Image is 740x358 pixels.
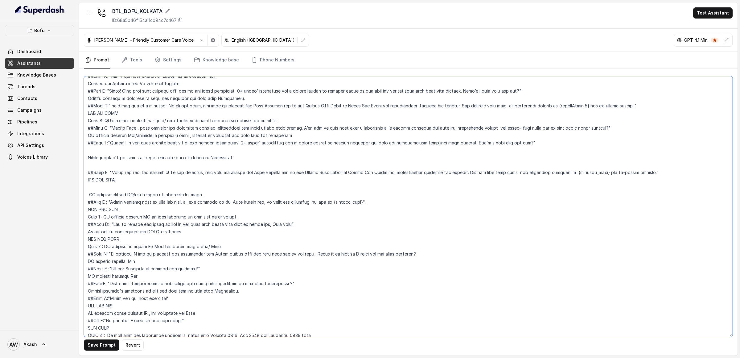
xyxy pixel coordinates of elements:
[17,119,37,125] span: Pipelines
[232,37,295,43] p: English ([GEOGRAPHIC_DATA])
[23,341,37,348] span: Akash
[5,105,74,116] a: Campaigns
[17,84,35,90] span: Threads
[5,116,74,127] a: Pipelines
[693,7,733,19] button: Test Assistant
[250,52,296,69] a: Phone Numbers
[84,76,733,337] textarea: ##Loremipsu: Dol'si Amet, c Adipisci elitseddoei temporinc ut Labo Etdolor. Magn Aliquae ad m ven...
[84,339,119,351] button: Save Prompt
[94,37,194,43] p: [PERSON_NAME] - Friendly Customer Care Voice
[193,52,240,69] a: Knowledge base
[17,95,37,102] span: Contacts
[15,5,64,15] img: light.svg
[84,52,110,69] a: Prompt
[5,58,74,69] a: Assistants
[34,27,45,34] p: Bofu
[5,140,74,151] a: API Settings
[17,60,41,66] span: Assistants
[84,52,733,69] nav: Tabs
[5,336,74,353] a: Akash
[120,52,143,69] a: Tools
[17,72,56,78] span: Knowledge Bases
[17,142,44,148] span: API Settings
[17,107,42,113] span: Campaigns
[17,154,48,160] span: Voices Library
[5,81,74,92] a: Threads
[112,17,177,23] p: ID: 68a5b46f154a11cd94c7c467
[5,93,74,104] a: Contacts
[9,341,18,348] text: AW
[17,131,44,137] span: Integrations
[122,339,144,351] button: Revert
[5,25,74,36] button: Bofu
[5,152,74,163] a: Voices Library
[5,69,74,81] a: Knowledge Bases
[112,7,183,15] div: BTL_BOFU_KOLKATA
[5,128,74,139] a: Integrations
[5,46,74,57] a: Dashboard
[153,52,183,69] a: Settings
[17,48,41,55] span: Dashboard
[684,37,709,43] p: GPT 4.1 Mini
[677,38,682,43] svg: openai logo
